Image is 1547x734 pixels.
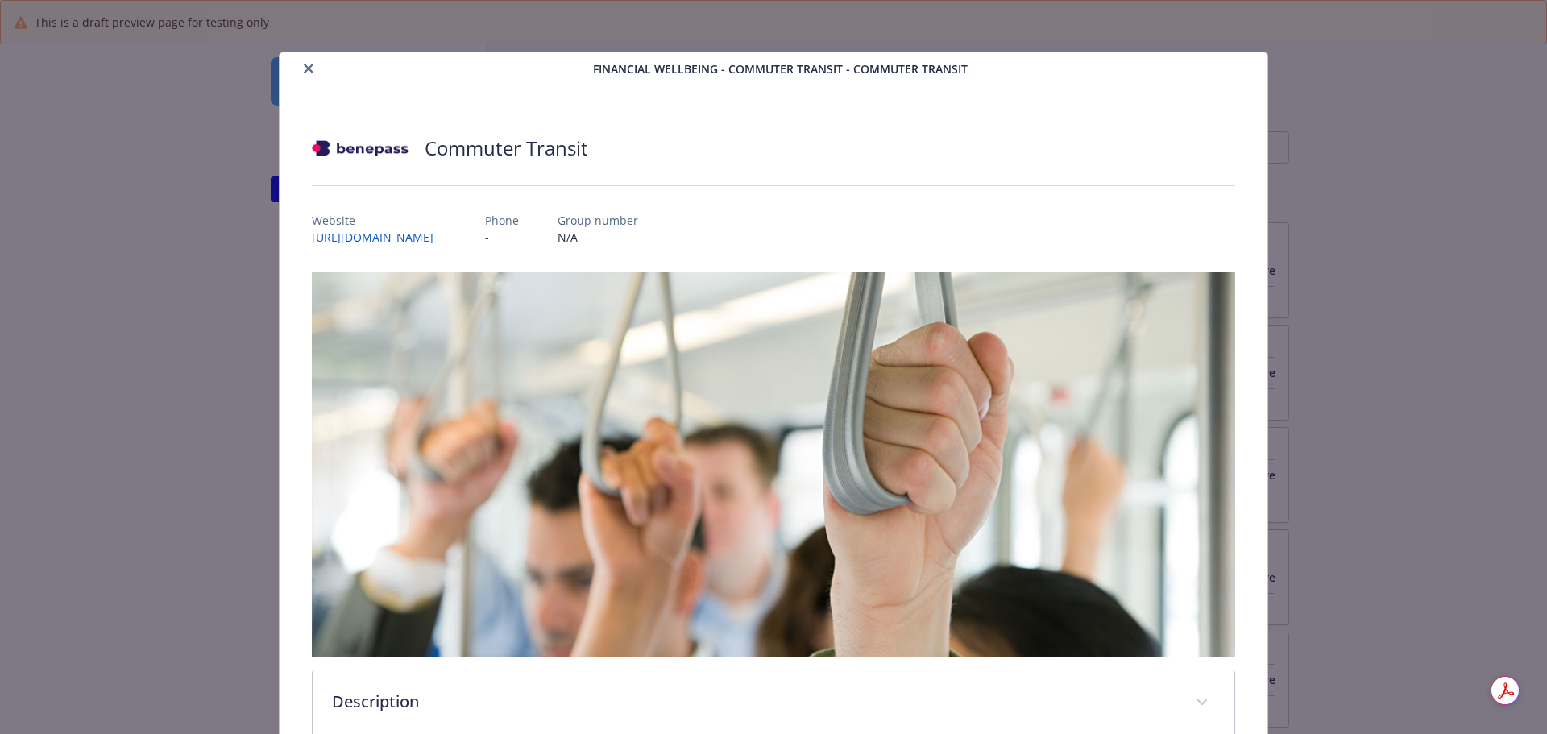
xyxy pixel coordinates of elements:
p: N/A [558,229,638,246]
p: Website [312,212,446,229]
p: Description [332,690,1177,714]
a: [URL][DOMAIN_NAME] [312,230,446,245]
h2: Commuter Transit [425,135,588,162]
img: BenePass, Inc. [312,124,409,172]
p: Phone [485,212,519,229]
p: - [485,229,519,246]
button: close [299,59,318,78]
span: Financial Wellbeing - Commuter Transit - Commuter Transit [593,60,968,77]
img: banner [312,272,1236,657]
p: Group number [558,212,638,229]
